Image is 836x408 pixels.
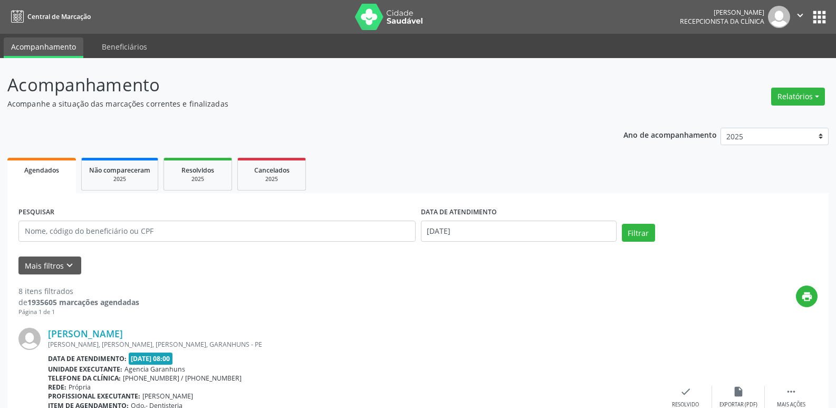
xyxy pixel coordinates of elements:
[7,8,91,25] a: Central de Marcação
[48,328,123,339] a: [PERSON_NAME]
[69,383,91,392] span: Própria
[27,297,139,307] strong: 1935605 marcações agendadas
[768,6,790,28] img: img
[18,308,139,317] div: Página 1 de 1
[24,166,59,175] span: Agendados
[129,353,173,365] span: [DATE] 08:00
[142,392,193,401] span: [PERSON_NAME]
[785,386,797,397] i: 
[421,221,617,242] input: Selecione um intervalo
[48,354,127,363] b: Data de atendimento:
[89,166,150,175] span: Não compareceram
[89,175,150,183] div: 2025
[48,374,121,383] b: Telefone da clínica:
[4,37,83,58] a: Acompanhamento
[7,98,582,109] p: Acompanhe a situação das marcações correntes e finalizadas
[124,365,185,374] span: Agencia Garanhuns
[680,8,764,17] div: [PERSON_NAME]
[790,6,810,28] button: 
[48,365,122,374] b: Unidade executante:
[733,386,744,397] i: insert_drive_file
[622,224,655,242] button: Filtrar
[796,286,818,307] button: print
[18,204,54,221] label: PESQUISAR
[18,297,139,308] div: de
[18,328,41,350] img: img
[18,257,81,275] button: Mais filtroskeyboard_arrow_down
[680,17,764,26] span: Recepcionista da clínica
[7,72,582,98] p: Acompanhamento
[94,37,155,56] a: Beneficiários
[48,392,140,401] b: Profissional executante:
[245,175,298,183] div: 2025
[181,166,214,175] span: Resolvidos
[27,12,91,21] span: Central de Marcação
[254,166,290,175] span: Cancelados
[18,286,139,297] div: 8 itens filtrados
[623,128,717,141] p: Ano de acompanhamento
[48,383,66,392] b: Rede:
[794,10,806,21] i: 
[680,386,691,397] i: check
[18,221,416,242] input: Nome, código do beneficiário ou CPF
[48,340,659,349] div: [PERSON_NAME], [PERSON_NAME], [PERSON_NAME], GARANHUNS - PE
[171,175,224,183] div: 2025
[810,8,829,26] button: apps
[123,374,242,383] span: [PHONE_NUMBER] / [PHONE_NUMBER]
[64,260,75,271] i: keyboard_arrow_down
[771,88,825,106] button: Relatórios
[421,204,497,221] label: DATA DE ATENDIMENTO
[801,291,813,302] i: print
